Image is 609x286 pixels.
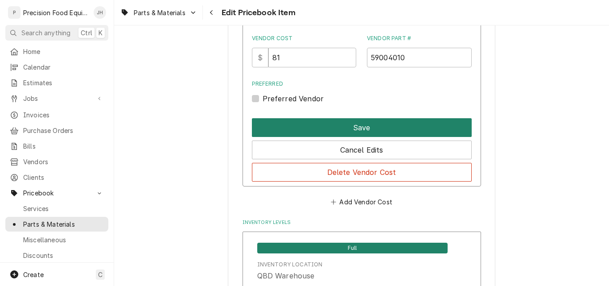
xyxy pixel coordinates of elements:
[5,123,108,138] a: Purchase Orders
[5,60,108,75] a: Calendar
[252,80,472,88] label: Preferred
[81,28,92,37] span: Ctrl
[5,248,108,263] a: Discounts
[134,8,185,17] span: Parts & Materials
[5,170,108,185] a: Clients
[23,188,91,198] span: Pricebook
[367,34,472,42] label: Vendor Part #
[252,163,472,182] button: Delete Vendor Cost
[367,34,472,67] div: Vendor Part #
[329,196,394,208] button: Add Vendor Cost
[23,251,104,260] span: Discounts
[257,242,448,253] div: Full
[5,154,108,169] a: Vendors
[5,75,108,90] a: Estimates
[23,62,104,72] span: Calendar
[99,28,103,37] span: K
[252,159,472,182] div: Button Group Row
[5,108,108,122] a: Invoices
[94,6,106,19] div: JH
[243,219,481,226] label: Inventory Levels
[252,34,357,42] label: Vendor Cost
[252,80,472,104] div: Preferred
[23,173,104,182] span: Clients
[252,141,472,159] button: Cancel Edits
[23,235,104,245] span: Miscellaneous
[23,126,104,135] span: Purchase Orders
[23,204,104,213] span: Services
[252,115,472,182] div: Button Group
[94,6,106,19] div: Jason Hertel's Avatar
[252,48,268,67] div: $
[23,78,104,87] span: Estimates
[5,139,108,153] a: Bills
[252,118,472,137] button: Save
[257,261,323,281] div: Location
[98,270,103,279] span: C
[263,93,324,104] label: Preferred Vendor
[257,243,448,253] span: Full
[23,8,89,17] div: Precision Food Equipment LLC
[205,5,219,20] button: Navigate back
[23,220,104,229] span: Parts & Materials
[5,201,108,216] a: Services
[252,115,472,137] div: Button Group Row
[23,141,104,151] span: Bills
[21,28,70,37] span: Search anything
[257,261,323,269] div: Inventory Location
[23,47,104,56] span: Home
[5,232,108,247] a: Miscellaneous
[8,6,21,19] div: P
[5,91,108,106] a: Go to Jobs
[252,34,357,67] div: Vendor Cost
[219,7,296,19] span: Edit Pricebook Item
[5,186,108,200] a: Go to Pricebook
[257,270,315,281] div: QBD Warehouse
[252,137,472,159] div: Button Group Row
[23,271,44,278] span: Create
[23,157,104,166] span: Vendors
[5,25,108,41] button: Search anythingCtrlK
[117,5,201,20] a: Go to Parts & Materials
[23,110,104,120] span: Invoices
[23,94,91,103] span: Jobs
[5,44,108,59] a: Home
[5,217,108,232] a: Parts & Materials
